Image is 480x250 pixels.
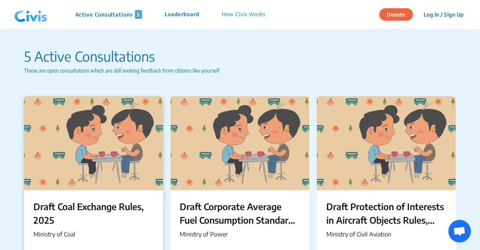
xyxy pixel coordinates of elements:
[24,46,456,67] p: 5 Active Consultations
[222,10,266,19] p: How Civis Works
[379,8,413,21] button: Donate
[165,10,199,19] p: Leaderboard
[33,200,154,227] p: Draft Coal Exchange Rules, 2025
[180,230,300,239] p: Ministry of Power
[379,10,419,18] a: Donate
[419,9,469,20] button: Log In / Sign Up
[75,10,142,19] p: Active Consultations
[24,67,456,74] p: These are open consultatons which are still seeking feedback from citizens like yourself
[135,10,142,19] span: 5
[11,3,50,26] img: navlogo.png
[326,230,447,239] p: Ministry of Civil Aviation
[326,200,447,227] p: Draft Protection of Interests in Aircraft Objects Rules, 2025
[180,200,300,227] p: Draft Corporate Average Fuel Consumption Standard 2027-32
[448,220,471,242] div: Open chat
[33,230,154,239] p: Ministry of Coal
